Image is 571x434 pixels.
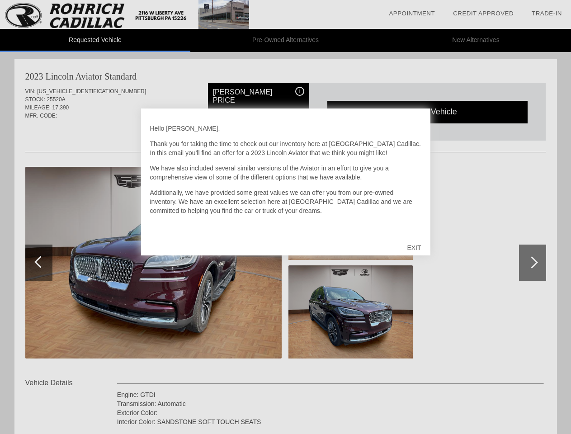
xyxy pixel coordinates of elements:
[453,10,514,17] a: Credit Approved
[532,10,562,17] a: Trade-In
[150,164,421,182] p: We have also included several similar versions of the Aviator in an effort to give you a comprehe...
[150,124,421,133] p: Hello [PERSON_NAME],
[389,10,435,17] a: Appointment
[150,188,421,215] p: Additionally, we have provided some great values we can offer you from our pre-owned inventory. W...
[398,234,430,261] div: EXIT
[150,139,421,157] p: Thank you for taking the time to check out our inventory here at [GEOGRAPHIC_DATA] Cadillac. In t...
